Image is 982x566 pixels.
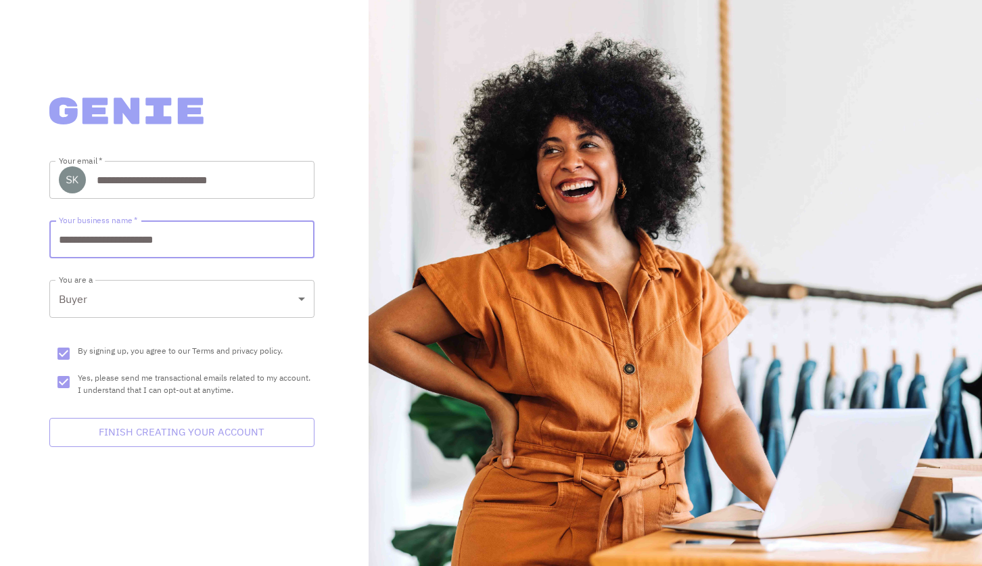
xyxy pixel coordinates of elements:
[49,418,314,446] button: Finish Creating Your Account
[59,155,103,166] label: Your email
[49,280,314,318] div: Buyer
[78,372,314,396] div: Yes, please send me transactional emails related to my account. I understand that I can opt-out a...
[59,214,137,226] label: Your business name
[59,166,86,193] img: skycastles2025+18@gmail.com
[49,97,204,124] img: Genie Logo
[59,274,93,285] label: You are a
[78,345,283,357] p: By signing up, you agree to our Terms and privacy policy.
